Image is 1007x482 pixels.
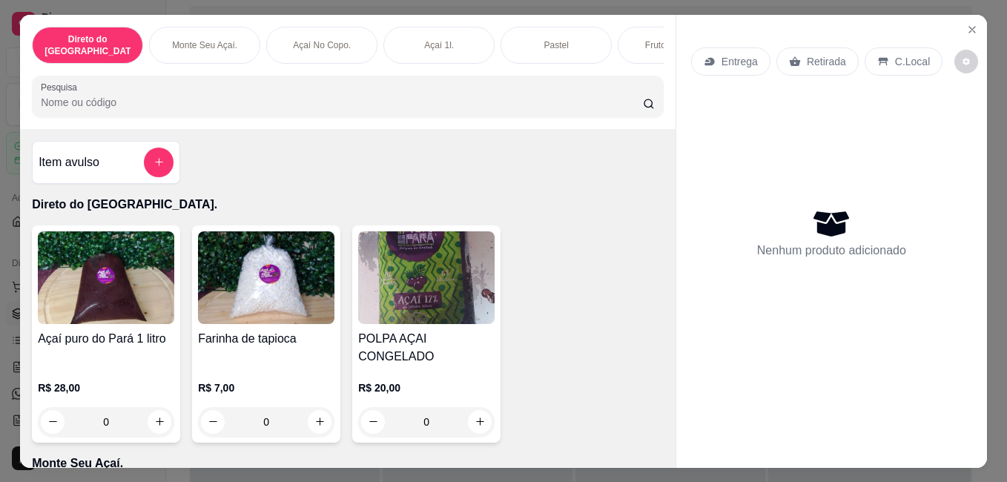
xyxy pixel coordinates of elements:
[172,39,237,51] p: Monte Seu Açaí.
[645,39,702,51] p: Frutos Do Mar
[468,410,492,434] button: increase-product-quantity
[198,380,334,395] p: R$ 7,00
[358,380,495,395] p: R$ 20,00
[308,410,331,434] button: increase-product-quantity
[41,410,65,434] button: decrease-product-quantity
[424,39,454,51] p: Açaí 1l.
[807,54,846,69] p: Retirada
[960,18,984,42] button: Close
[38,231,174,324] img: product-image
[44,33,131,57] p: Direto do [GEOGRAPHIC_DATA].
[293,39,351,51] p: Açaí No Copo.
[544,39,568,51] p: Pastel
[148,410,171,434] button: increase-product-quantity
[41,81,82,93] label: Pesquisa
[954,50,978,73] button: decrease-product-quantity
[32,455,664,472] p: Monte Seu Açaí.
[358,231,495,324] img: product-image
[201,410,225,434] button: decrease-product-quantity
[38,380,174,395] p: R$ 28,00
[895,54,930,69] p: C.Local
[722,54,758,69] p: Entrega
[198,231,334,324] img: product-image
[358,330,495,366] h4: POLPA AÇAI CONGELADO
[32,196,664,214] p: Direto do [GEOGRAPHIC_DATA].
[757,242,906,260] p: Nenhum produto adicionado
[361,410,385,434] button: decrease-product-quantity
[41,95,643,110] input: Pesquisa
[198,330,334,348] h4: Farinha de tapioca
[144,148,174,177] button: add-separate-item
[39,153,99,171] h4: Item avulso
[38,330,174,348] h4: Açaí puro do Pará 1 litro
